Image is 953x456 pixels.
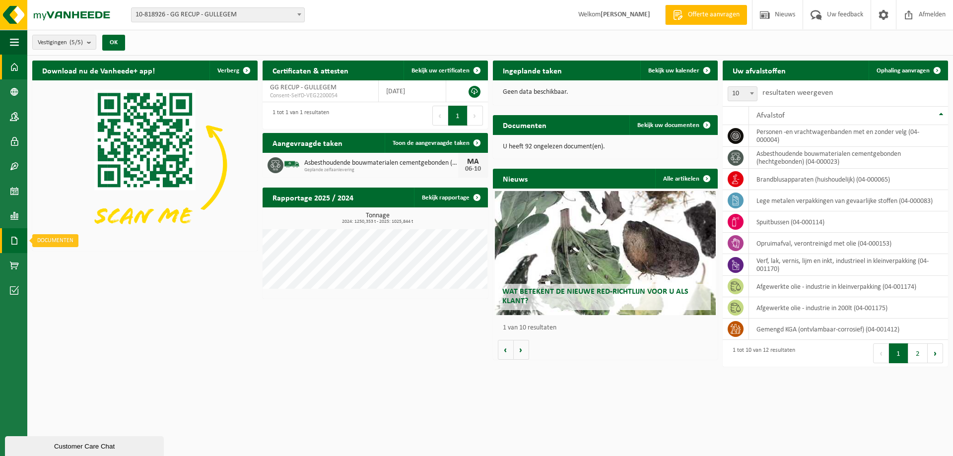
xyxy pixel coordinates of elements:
button: Previous [432,106,448,126]
a: Bekijk uw documenten [629,115,717,135]
td: afgewerkte olie - industrie in kleinverpakking (04-001174) [749,276,948,297]
span: 10 [728,86,757,101]
td: brandblusapparaten (huishoudelijk) (04-000065) [749,169,948,190]
button: Vorige [498,340,514,360]
img: Download de VHEPlus App [32,80,258,249]
a: Toon de aangevraagde taken [385,133,487,153]
td: personen -en vrachtwagenbanden met en zonder velg (04-000004) [749,125,948,147]
a: Bekijk uw kalender [640,61,717,80]
td: lege metalen verpakkingen van gevaarlijke stoffen (04-000083) [749,190,948,211]
p: 1 van 10 resultaten [503,325,713,331]
span: Consent-SelfD-VEG2200054 [270,92,371,100]
iframe: chat widget [5,434,166,456]
div: 1 tot 1 van 1 resultaten [268,105,329,127]
span: Afvalstof [756,112,785,120]
h3: Tonnage [268,212,488,224]
td: asbesthoudende bouwmaterialen cementgebonden (hechtgebonden) (04-000023) [749,147,948,169]
span: 10-818926 - GG RECUP - GULLEGEM [132,8,304,22]
button: Next [468,106,483,126]
button: OK [102,35,125,51]
a: Wat betekent de nieuwe RED-richtlijn voor u als klant? [495,191,716,315]
h2: Nieuws [493,169,538,188]
label: resultaten weergeven [762,89,833,97]
span: 10-818926 - GG RECUP - GULLEGEM [131,7,305,22]
span: GG RECUP - GULLEGEM [270,84,337,91]
td: verf, lak, vernis, lijm en inkt, industrieel in kleinverpakking (04-001170) [749,254,948,276]
td: [DATE] [379,80,446,102]
button: Verberg [209,61,257,80]
span: Asbesthoudende bouwmaterialen cementgebonden (hechtgebonden) [304,159,458,167]
img: BL-SO-LV [283,156,300,173]
p: Geen data beschikbaar. [503,89,708,96]
button: Previous [873,343,889,363]
span: Toon de aangevraagde taken [393,140,470,146]
td: opruimafval, verontreinigd met olie (04-000153) [749,233,948,254]
h2: Documenten [493,115,556,134]
span: Ophaling aanvragen [877,67,930,74]
div: 06-10 [463,166,483,173]
a: Bekijk rapportage [414,188,487,207]
count: (5/5) [69,39,83,46]
div: MA [463,158,483,166]
a: Offerte aanvragen [665,5,747,25]
p: U heeft 92 ongelezen document(en). [503,143,708,150]
span: Bekijk uw kalender [648,67,699,74]
div: 1 tot 10 van 12 resultaten [728,342,795,364]
span: 10 [728,87,757,101]
h2: Certificaten & attesten [263,61,358,80]
a: Alle artikelen [655,169,717,189]
a: Bekijk uw certificaten [404,61,487,80]
span: Geplande zelfaanlevering [304,167,458,173]
button: 1 [448,106,468,126]
span: 2024: 1250,353 t - 2025: 1025,844 t [268,219,488,224]
td: spuitbussen (04-000114) [749,211,948,233]
button: 2 [908,343,928,363]
span: Verberg [217,67,239,74]
span: Offerte aanvragen [685,10,742,20]
span: Bekijk uw certificaten [411,67,470,74]
span: Vestigingen [38,35,83,50]
strong: [PERSON_NAME] [601,11,650,18]
span: Bekijk uw documenten [637,122,699,129]
a: Ophaling aanvragen [869,61,947,80]
button: Volgende [514,340,529,360]
h2: Download nu de Vanheede+ app! [32,61,165,80]
td: gemengd KGA (ontvlambaar-corrosief) (04-001412) [749,319,948,340]
h2: Ingeplande taken [493,61,572,80]
td: afgewerkte olie - industrie in 200lt (04-001175) [749,297,948,319]
h2: Uw afvalstoffen [723,61,796,80]
button: Next [928,343,943,363]
span: Wat betekent de nieuwe RED-richtlijn voor u als klant? [502,288,688,305]
button: 1 [889,343,908,363]
button: Vestigingen(5/5) [32,35,96,50]
h2: Aangevraagde taken [263,133,352,152]
h2: Rapportage 2025 / 2024 [263,188,363,207]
